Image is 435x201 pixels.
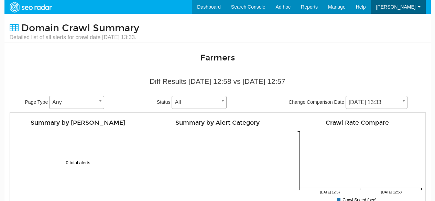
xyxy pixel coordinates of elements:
span: Status [157,99,171,105]
span: Reports [301,4,318,10]
h4: Crawl Rate Compare [293,120,422,126]
tspan: [DATE] 12:57 [320,191,340,194]
span: [PERSON_NAME] [376,4,415,10]
span: Search Console [231,4,265,10]
span: Any [50,98,104,107]
h4: Summary by Alert Category [153,120,282,126]
div: Diff Results [DATE] 12:58 vs [DATE] 12:57 [15,76,421,87]
span: Manage [328,4,346,10]
small: Detailed list of all alerts for crawl date [DATE] 13:33. [10,34,139,41]
span: Domain Crawl Summary [21,22,139,34]
span: All [172,96,227,109]
tspan: [DATE] 12:58 [381,191,402,194]
a: Farmers [200,53,235,63]
span: All [172,98,226,107]
span: Ad hoc [275,4,291,10]
span: Change Comparison Date [289,99,344,105]
text: 0 total alerts [66,160,90,165]
span: Any [49,96,104,109]
span: 10/03/2025 13:33 [346,96,407,109]
span: Help [356,4,366,10]
span: 10/03/2025 13:33 [346,98,407,107]
span: Page Type [25,99,48,105]
img: SEORadar [7,1,54,13]
h4: Summary by [PERSON_NAME] [13,120,143,126]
